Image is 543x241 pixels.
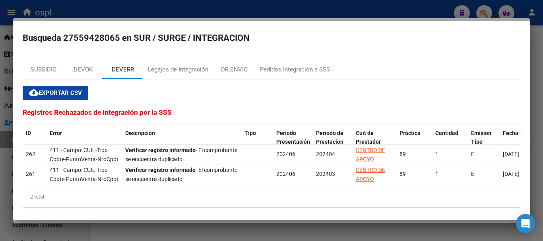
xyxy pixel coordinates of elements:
[125,167,237,182] span: - El comprobante se encuentra duplicado
[23,86,88,100] button: Exportar CSV
[435,130,458,136] span: Cantidad
[47,125,122,151] datatable-header-cell: Error
[432,125,468,151] datatable-header-cell: Cantidad
[125,167,196,173] strong: Verificar registro informado
[241,125,273,151] datatable-header-cell: Tipo
[503,171,519,177] span: [DATE]
[356,147,390,180] span: CENTRO DE APOYO INTEGRAL LA HUELLA SRL
[468,125,500,151] datatable-header-cell: Emision Tipo
[313,125,353,151] datatable-header-cell: Periodo de Prestacion
[50,130,62,136] span: Error
[50,167,118,182] span: 411 - Campo: CUIL-Tipo Cpbte-PuntoVenta-NroCpbt
[435,171,438,177] span: 1
[125,147,196,153] strong: Verificar registro informado
[23,107,520,118] h3: Registros Rechazados de Integración por la SSS
[148,65,208,74] div: Legajos de Integración
[29,65,56,74] div: .SUBSIDIO
[276,171,295,177] span: 202406
[125,130,155,136] span: Descripción
[26,171,35,177] span: 261
[356,167,390,200] span: CENTRO DE APOYO INTEGRAL LA HUELLA SRL
[26,151,35,157] span: 262
[471,171,474,177] span: E
[244,130,256,136] span: Tipo
[276,130,310,145] span: Periodo Presentación
[50,147,118,162] span: 411 - Campo: CUIL-Tipo Cpbte-PuntoVenta-NroCpbt
[399,171,406,177] span: 89
[435,151,438,157] span: 1
[273,125,313,151] datatable-header-cell: Periodo Presentación
[471,130,491,145] span: Emision Tipo
[26,130,31,136] span: ID
[396,125,432,151] datatable-header-cell: Práctica
[471,151,474,157] span: E
[110,65,134,74] div: .DEVERR
[23,31,520,46] h2: Busqueda 27559428065 en SUR / SURGE / INTEGRACION
[23,125,47,151] datatable-header-cell: ID
[122,125,241,151] datatable-header-cell: Descripción
[23,187,520,207] div: 2 total
[399,151,406,157] span: 89
[276,151,295,157] span: 202406
[260,65,330,74] div: Pedidos Integración a SSS
[353,125,396,151] datatable-header-cell: Cuit de Prestador
[221,65,248,74] div: DR.ENVIO
[516,214,535,233] div: Open Intercom Messenger
[29,89,82,96] span: Exportar CSV
[72,65,93,74] div: .DEVOK
[125,147,237,162] span: - El comprobante se encuentra duplicado
[316,171,335,177] span: 202403
[316,130,343,145] span: Periodo de Prestacion
[316,151,335,157] span: 202404
[29,88,39,97] mat-icon: cloud_download
[399,130,421,136] span: Práctica
[503,151,519,157] span: [DATE]
[356,130,381,145] span: Cuit de Prestador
